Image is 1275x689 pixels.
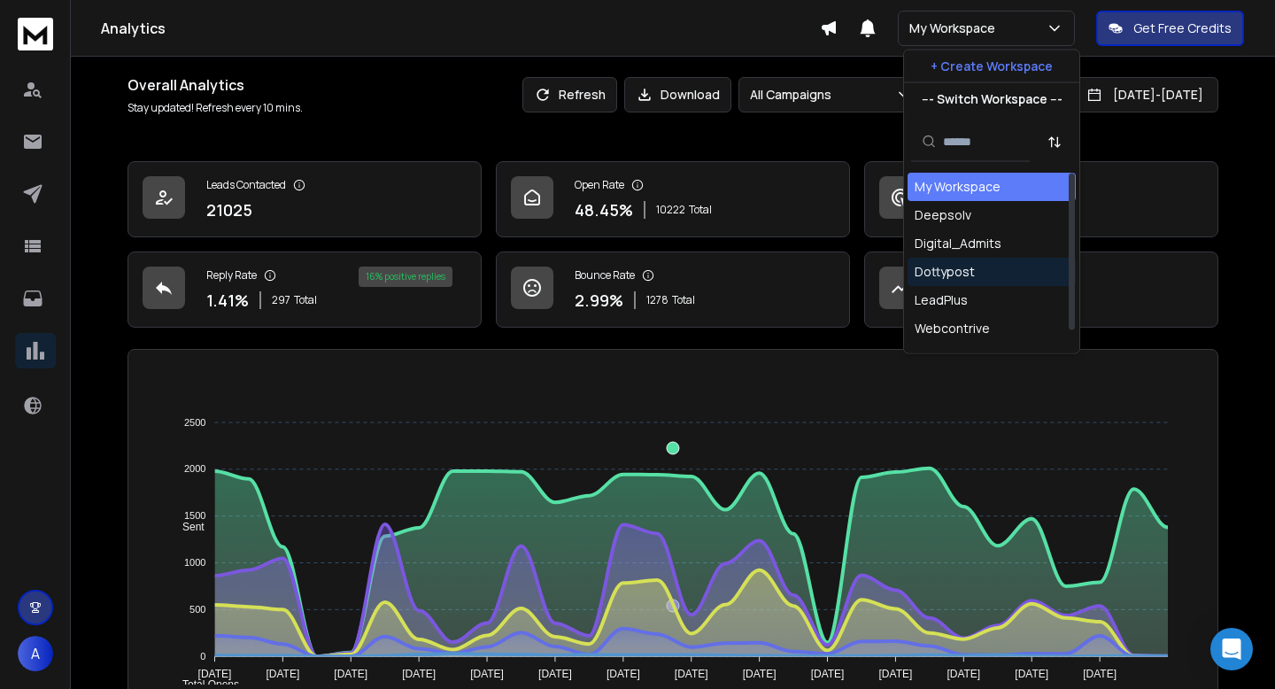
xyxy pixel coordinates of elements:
button: [DATE]-[DATE] [1071,77,1218,112]
p: Download [661,86,720,104]
p: 48.45 % [575,197,633,222]
tspan: [DATE] [607,668,640,680]
p: 21025 [206,197,252,222]
button: Get Free Credits [1096,11,1244,46]
tspan: [DATE] [1015,668,1048,680]
div: 16 % positive replies [359,267,452,287]
p: 2.99 % [575,288,623,313]
div: LeadPlus [915,291,968,309]
tspan: [DATE] [198,668,232,680]
span: Total [672,293,695,307]
div: Webcontrive [915,320,990,337]
span: 297 [272,293,290,307]
div: FIN Group - Workspace [915,348,1048,366]
tspan: [DATE] [879,668,913,680]
tspan: [DATE] [811,668,845,680]
p: Get Free Credits [1133,19,1232,37]
span: 10222 [656,203,685,217]
p: My Workspace [909,19,1002,37]
p: Refresh [559,86,606,104]
div: Deepsolv [915,206,971,224]
a: Bounce Rate2.99%1278Total [496,252,850,328]
div: Digital_Admits [915,235,1001,252]
p: Leads Contacted [206,178,286,192]
h1: Overall Analytics [127,74,303,96]
p: 1.41 % [206,288,249,313]
tspan: [DATE] [1083,668,1117,680]
tspan: 2500 [184,417,205,428]
tspan: [DATE] [538,668,572,680]
tspan: 1000 [184,557,205,568]
tspan: 2000 [184,464,205,475]
h1: Analytics [101,18,820,39]
p: --- Switch Workspace --- [922,90,1062,108]
button: Refresh [522,77,617,112]
tspan: [DATE] [470,668,504,680]
tspan: [DATE] [743,668,777,680]
img: logo [18,18,53,50]
div: Dottypost [915,263,975,281]
tspan: [DATE] [266,668,299,680]
tspan: [DATE] [675,668,708,680]
tspan: 500 [189,604,205,615]
button: Download [624,77,731,112]
button: + Create Workspace [904,50,1079,82]
a: Leads Contacted21025 [127,161,482,237]
tspan: 0 [200,651,205,662]
div: Open Intercom Messenger [1210,628,1253,670]
button: Sort by Sort A-Z [1037,124,1072,159]
tspan: [DATE] [402,668,436,680]
tspan: 1500 [184,510,205,521]
a: Opportunities47$45200 [864,252,1218,328]
button: A [18,636,53,671]
a: Click Rate14.61%3083Total [864,161,1218,237]
p: All Campaigns [750,86,838,104]
a: Open Rate48.45%10222Total [496,161,850,237]
p: Reply Rate [206,268,257,283]
p: + Create Workspace [931,58,1053,75]
p: Open Rate [575,178,624,192]
tspan: [DATE] [334,668,367,680]
div: My Workspace [915,178,1001,196]
span: 1278 [646,293,668,307]
span: Total [294,293,317,307]
span: Total [689,203,712,217]
p: Bounce Rate [575,268,635,283]
a: Reply Rate1.41%297Total16% positive replies [127,252,482,328]
span: Sent [169,521,205,533]
tspan: [DATE] [947,668,980,680]
p: Stay updated! Refresh every 10 mins. [127,101,303,115]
